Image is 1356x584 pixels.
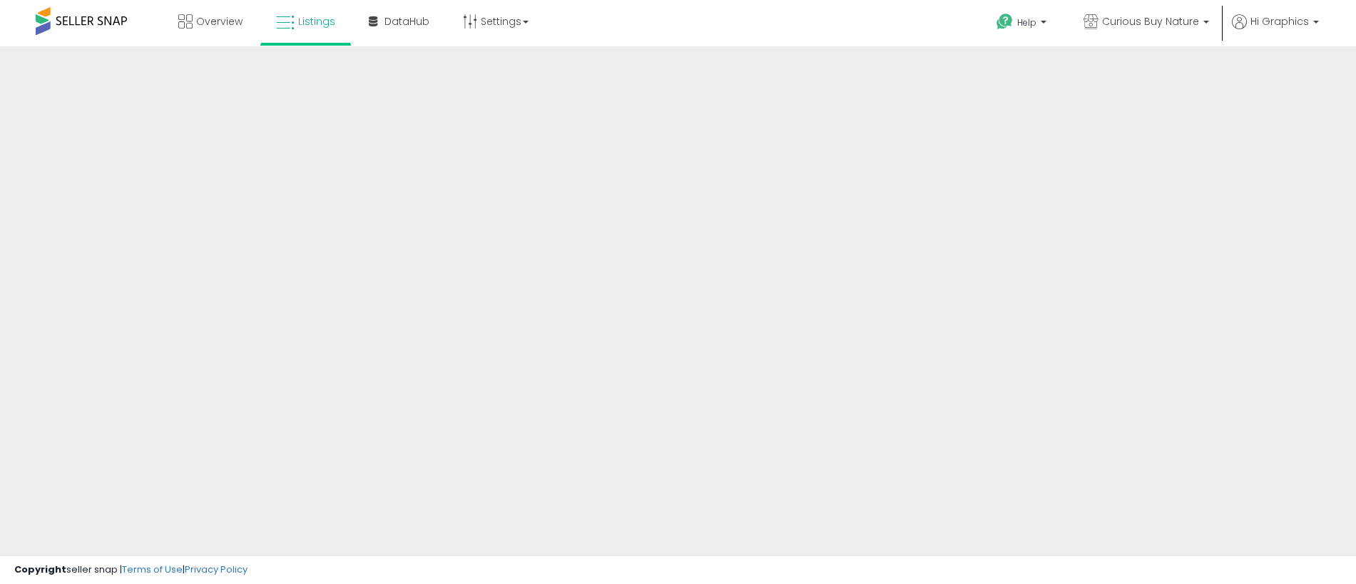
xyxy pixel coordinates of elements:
span: Help [1017,16,1036,29]
span: Curious Buy Nature [1102,14,1199,29]
span: Overview [196,14,243,29]
strong: Copyright [14,563,66,576]
a: Terms of Use [122,563,183,576]
span: Hi Graphics [1250,14,1309,29]
a: Hi Graphics [1232,14,1319,46]
a: Help [985,2,1061,46]
i: Get Help [996,13,1014,31]
a: Privacy Policy [185,563,248,576]
span: DataHub [384,14,429,29]
div: seller snap | | [14,563,248,577]
span: Listings [298,14,335,29]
